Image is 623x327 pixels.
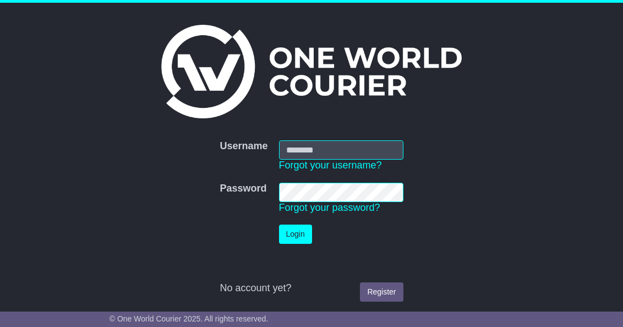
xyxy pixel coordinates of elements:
[360,282,403,302] a: Register
[220,183,266,195] label: Password
[220,140,267,152] label: Username
[220,282,403,295] div: No account yet?
[110,314,269,323] span: © One World Courier 2025. All rights reserved.
[279,202,380,213] a: Forgot your password?
[279,225,312,244] button: Login
[279,160,382,171] a: Forgot your username?
[161,25,462,118] img: One World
